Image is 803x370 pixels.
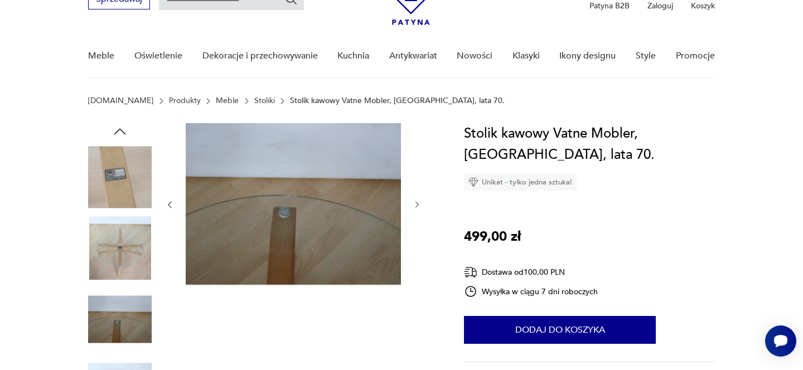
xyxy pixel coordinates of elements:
[464,174,577,191] div: Unikat - tylko jedna sztuka!
[88,288,152,351] img: Zdjęcie produktu Stolik kawowy Vatne Mobler, Norwegia, lata 70.
[464,123,714,165] h1: Stolik kawowy Vatne Mobler, [GEOGRAPHIC_DATA], lata 70.
[647,1,673,11] p: Zaloguj
[457,35,492,77] a: Nowości
[676,35,715,77] a: Promocje
[589,1,630,11] p: Patyna B2B
[464,316,656,344] button: Dodaj do koszyka
[464,226,521,247] p: 499,00 zł
[169,96,201,105] a: Produkty
[464,285,598,298] div: Wysyłka w ciągu 7 dni roboczych
[559,35,616,77] a: Ikony designu
[765,325,796,357] iframe: Smartsupp widget button
[512,35,540,77] a: Klasyki
[468,177,478,187] img: Ikona diamentu
[202,35,318,77] a: Dekoracje i przechowywanie
[636,35,656,77] a: Style
[290,96,505,105] p: Stolik kawowy Vatne Mobler, [GEOGRAPHIC_DATA], lata 70.
[389,35,437,77] a: Antykwariat
[464,265,598,279] div: Dostawa od 100,00 PLN
[88,145,152,209] img: Zdjęcie produktu Stolik kawowy Vatne Mobler, Norwegia, lata 70.
[88,96,153,105] a: [DOMAIN_NAME]
[88,35,114,77] a: Meble
[691,1,715,11] p: Koszyk
[464,265,477,279] img: Ikona dostawy
[216,96,239,105] a: Meble
[88,217,152,280] img: Zdjęcie produktu Stolik kawowy Vatne Mobler, Norwegia, lata 70.
[134,35,182,77] a: Oświetlenie
[254,96,275,105] a: Stoliki
[337,35,369,77] a: Kuchnia
[186,123,401,285] img: Zdjęcie produktu Stolik kawowy Vatne Mobler, Norwegia, lata 70.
